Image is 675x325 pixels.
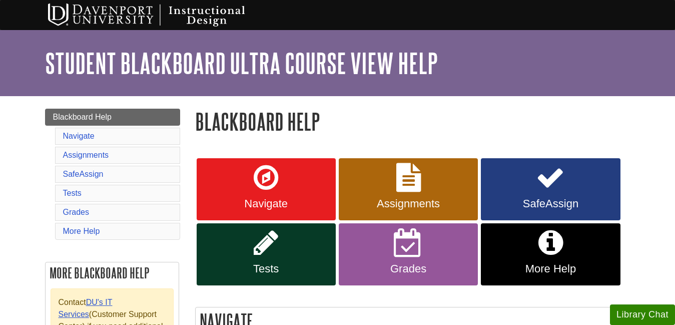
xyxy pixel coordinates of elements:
h2: More Blackboard Help [46,262,179,283]
span: Assignments [346,197,470,210]
a: More Help [481,223,620,285]
a: Student Blackboard Ultra Course View Help [45,48,438,79]
a: More Help [63,227,100,235]
button: Library Chat [610,304,675,325]
a: Navigate [63,132,95,140]
span: SafeAssign [488,197,612,210]
a: Assignments [63,151,109,159]
a: SafeAssign [481,158,620,220]
span: More Help [488,262,612,275]
a: Navigate [197,158,336,220]
a: Grades [339,223,478,285]
h1: Blackboard Help [195,109,630,134]
span: Blackboard Help [53,113,112,121]
img: Davenport University Instructional Design [40,3,280,28]
span: Tests [204,262,328,275]
a: Tests [63,189,82,197]
a: Assignments [339,158,478,220]
a: Blackboard Help [45,109,180,126]
span: Grades [346,262,470,275]
a: SafeAssign [63,170,104,178]
a: Grades [63,208,89,216]
span: Navigate [204,197,328,210]
a: Tests [197,223,336,285]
